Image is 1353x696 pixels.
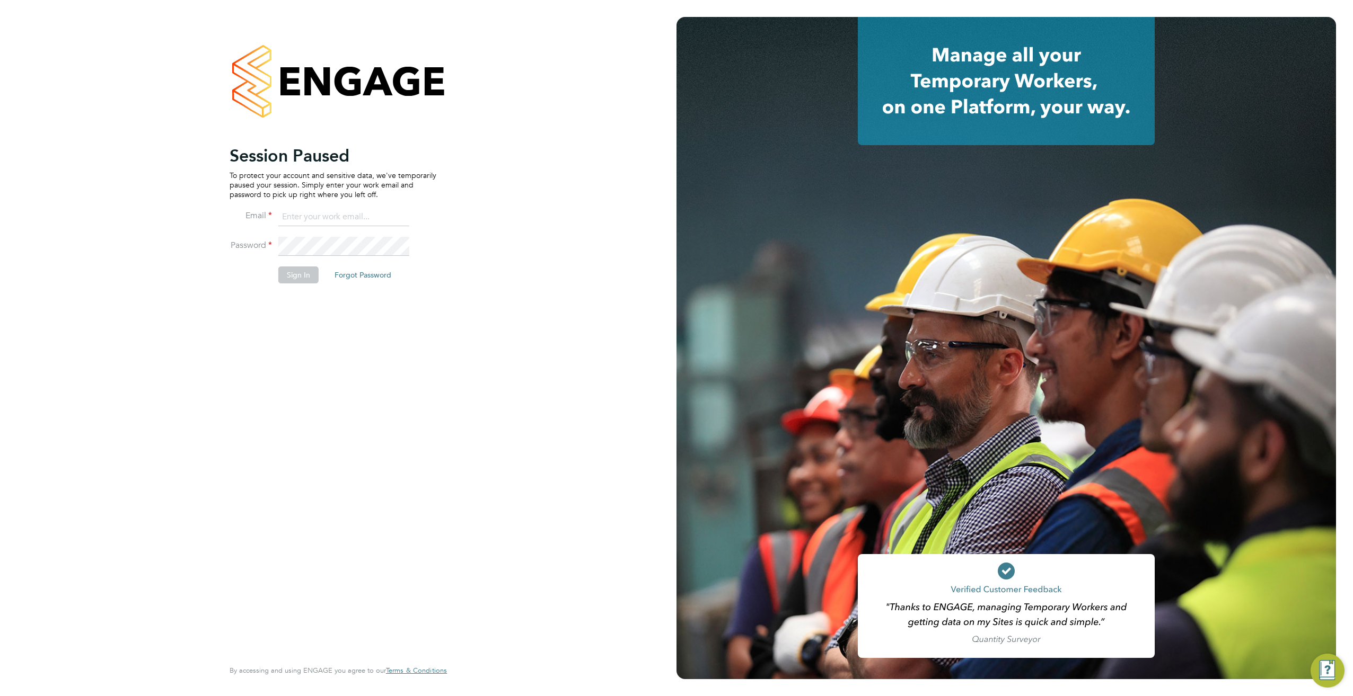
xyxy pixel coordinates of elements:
[386,666,447,675] span: Terms & Conditions
[278,266,319,283] button: Sign In
[386,666,447,675] a: Terms & Conditions
[230,666,447,675] span: By accessing and using ENGAGE you agree to our
[230,145,436,166] h2: Session Paused
[1311,654,1345,688] button: Engage Resource Center
[230,210,272,221] label: Email
[230,171,436,200] p: To protect your account and sensitive data, we've temporarily paused your session. Simply enter y...
[326,266,400,283] button: Forgot Password
[278,208,409,227] input: Enter your work email...
[230,240,272,251] label: Password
